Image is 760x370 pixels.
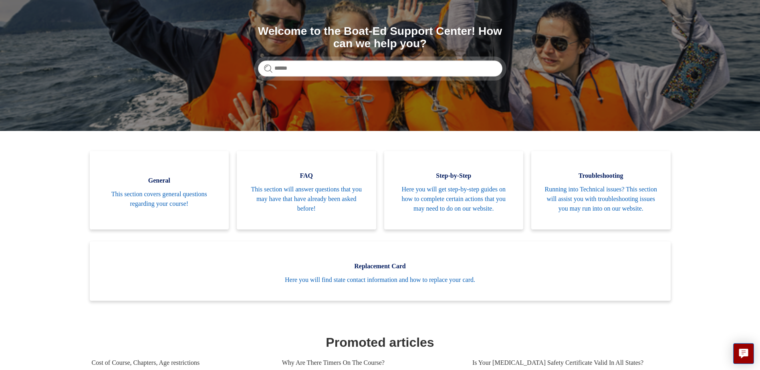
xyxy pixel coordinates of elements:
h1: Welcome to the Boat-Ed Support Center! How can we help you? [258,25,502,50]
span: Replacement Card [102,261,659,271]
span: Troubleshooting [543,171,659,181]
span: Running into Technical issues? This section will assist you with troubleshooting issues you may r... [543,185,659,213]
span: Here you will get step-by-step guides on how to complete certain actions that you may need to do ... [396,185,512,213]
button: Live chat [733,343,754,364]
span: FAQ [249,171,364,181]
h1: Promoted articles [92,333,669,352]
a: Troubleshooting Running into Technical issues? This section will assist you with troubleshooting ... [531,151,671,229]
span: Here you will find state contact information and how to replace your card. [102,275,659,285]
span: General [102,176,217,185]
a: Step-by-Step Here you will get step-by-step guides on how to complete certain actions that you ma... [384,151,524,229]
a: Replacement Card Here you will find state contact information and how to replace your card. [90,241,671,301]
span: This section will answer questions that you may have that have already been asked before! [249,185,364,213]
a: FAQ This section will answer questions that you may have that have already been asked before! [237,151,376,229]
a: General This section covers general questions regarding your course! [90,151,229,229]
input: Search [258,60,502,76]
span: Step-by-Step [396,171,512,181]
span: This section covers general questions regarding your course! [102,189,217,209]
